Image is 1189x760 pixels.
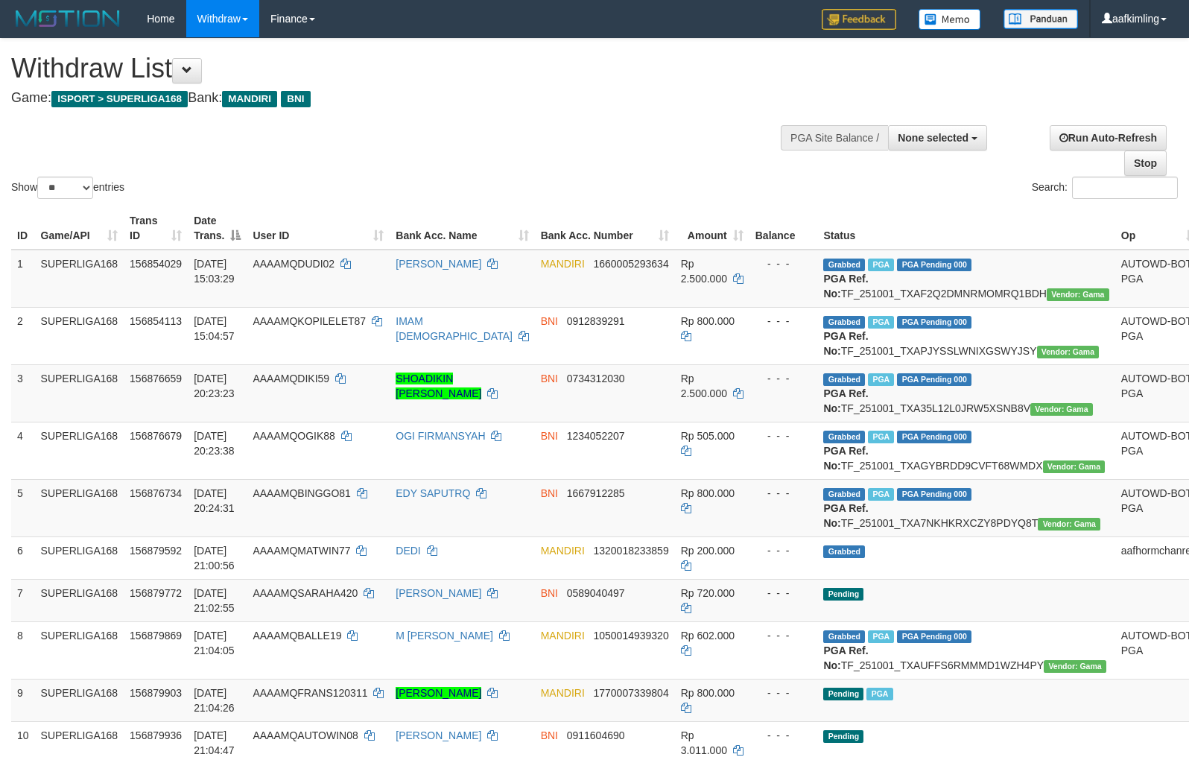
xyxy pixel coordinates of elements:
[11,7,124,30] img: MOTION_logo.png
[567,587,625,599] span: Copy 0589040497 to clipboard
[396,373,481,399] a: SHOADIKIN [PERSON_NAME]
[681,545,735,557] span: Rp 200.000
[755,728,812,743] div: - - -
[541,729,558,741] span: BNI
[194,545,235,571] span: [DATE] 21:00:56
[130,545,182,557] span: 156879592
[541,487,558,499] span: BNI
[823,373,865,386] span: Grabbed
[567,430,625,442] span: Copy 1234052207 to clipboard
[868,630,894,643] span: Marked by aafchoeunmanni
[130,487,182,499] span: 156876734
[253,373,329,384] span: AAAAMQDIKI59
[868,373,894,386] span: Marked by aafsoycanthlai
[823,431,865,443] span: Grabbed
[35,364,124,422] td: SUPERLIGA168
[823,259,865,271] span: Grabbed
[897,488,971,501] span: PGA Pending
[396,687,481,699] a: [PERSON_NAME]
[11,479,35,536] td: 5
[194,729,235,756] span: [DATE] 21:04:47
[567,729,625,741] span: Copy 0911604690 to clipboard
[194,430,235,457] span: [DATE] 20:23:38
[1072,177,1178,199] input: Search:
[11,621,35,679] td: 8
[681,373,727,399] span: Rp 2.500.000
[1003,9,1078,29] img: panduan.png
[1037,346,1100,358] span: Vendor URL: https://trx31.1velocity.biz
[253,630,341,642] span: AAAAMQBALLE19
[823,545,865,558] span: Grabbed
[253,315,366,327] span: AAAAMQKOPILELET87
[35,679,124,721] td: SUPERLIGA168
[130,587,182,599] span: 156879772
[396,315,513,342] a: IMAM [DEMOGRAPHIC_DATA]
[253,545,350,557] span: AAAAMQMATWIN77
[130,315,182,327] span: 156854113
[675,207,749,250] th: Amount: activate to sort column ascending
[817,207,1115,250] th: Status
[868,316,894,329] span: Marked by aafchhiseyha
[681,687,735,699] span: Rp 800.000
[1030,403,1093,416] span: Vendor URL: https://trx31.1velocity.biz
[541,545,585,557] span: MANDIRI
[11,250,35,308] td: 1
[253,687,367,699] span: AAAAMQFRANS120311
[194,687,235,714] span: [DATE] 21:04:26
[823,645,868,671] b: PGA Ref. No:
[541,258,585,270] span: MANDIRI
[396,487,470,499] a: EDY SAPUTRQ
[541,373,558,384] span: BNI
[823,330,868,357] b: PGA Ref. No:
[1044,660,1106,673] span: Vendor URL: https://trx31.1velocity.biz
[817,479,1115,536] td: TF_251001_TXA7NKHKRXCZY8PDYQ8T
[194,315,235,342] span: [DATE] 15:04:57
[396,258,481,270] a: [PERSON_NAME]
[755,428,812,443] div: - - -
[593,258,668,270] span: Copy 1660005293634 to clipboard
[823,445,868,472] b: PGA Ref. No:
[35,307,124,364] td: SUPERLIGA168
[593,687,668,699] span: Copy 1770007339804 to clipboard
[11,91,778,106] h4: Game: Bank:
[817,250,1115,308] td: TF_251001_TXAF2Q2DMNRMOMRQ1BDH
[1043,460,1106,473] span: Vendor URL: https://trx31.1velocity.biz
[755,486,812,501] div: - - -
[822,9,896,30] img: Feedback.jpg
[253,587,358,599] span: AAAAMQSARAHA420
[681,315,735,327] span: Rp 800.000
[130,729,182,741] span: 156879936
[396,729,481,741] a: [PERSON_NAME]
[253,258,334,270] span: AAAAMQDUDI02
[541,587,558,599] span: BNI
[124,207,188,250] th: Trans ID: activate to sort column ascending
[11,679,35,721] td: 9
[823,316,865,329] span: Grabbed
[535,207,675,250] th: Bank Acc. Number: activate to sort column ascending
[749,207,818,250] th: Balance
[541,630,585,642] span: MANDIRI
[1050,125,1167,151] a: Run Auto-Refresh
[130,630,182,642] span: 156879869
[823,273,868,300] b: PGA Ref. No:
[194,587,235,614] span: [DATE] 21:02:55
[681,729,727,756] span: Rp 3.011.000
[755,628,812,643] div: - - -
[541,315,558,327] span: BNI
[11,54,778,83] h1: Withdraw List
[253,430,334,442] span: AAAAMQOGIK88
[11,177,124,199] label: Show entries
[35,579,124,621] td: SUPERLIGA168
[35,422,124,479] td: SUPERLIGA168
[37,177,93,199] select: Showentries
[817,422,1115,479] td: TF_251001_TXAGYBRDD9CVFT68WMDX
[823,502,868,529] b: PGA Ref. No:
[823,488,865,501] span: Grabbed
[222,91,277,107] span: MANDIRI
[11,307,35,364] td: 2
[755,256,812,271] div: - - -
[390,207,534,250] th: Bank Acc. Name: activate to sort column ascending
[567,315,625,327] span: Copy 0912839291 to clipboard
[247,207,390,250] th: User ID: activate to sort column ascending
[755,685,812,700] div: - - -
